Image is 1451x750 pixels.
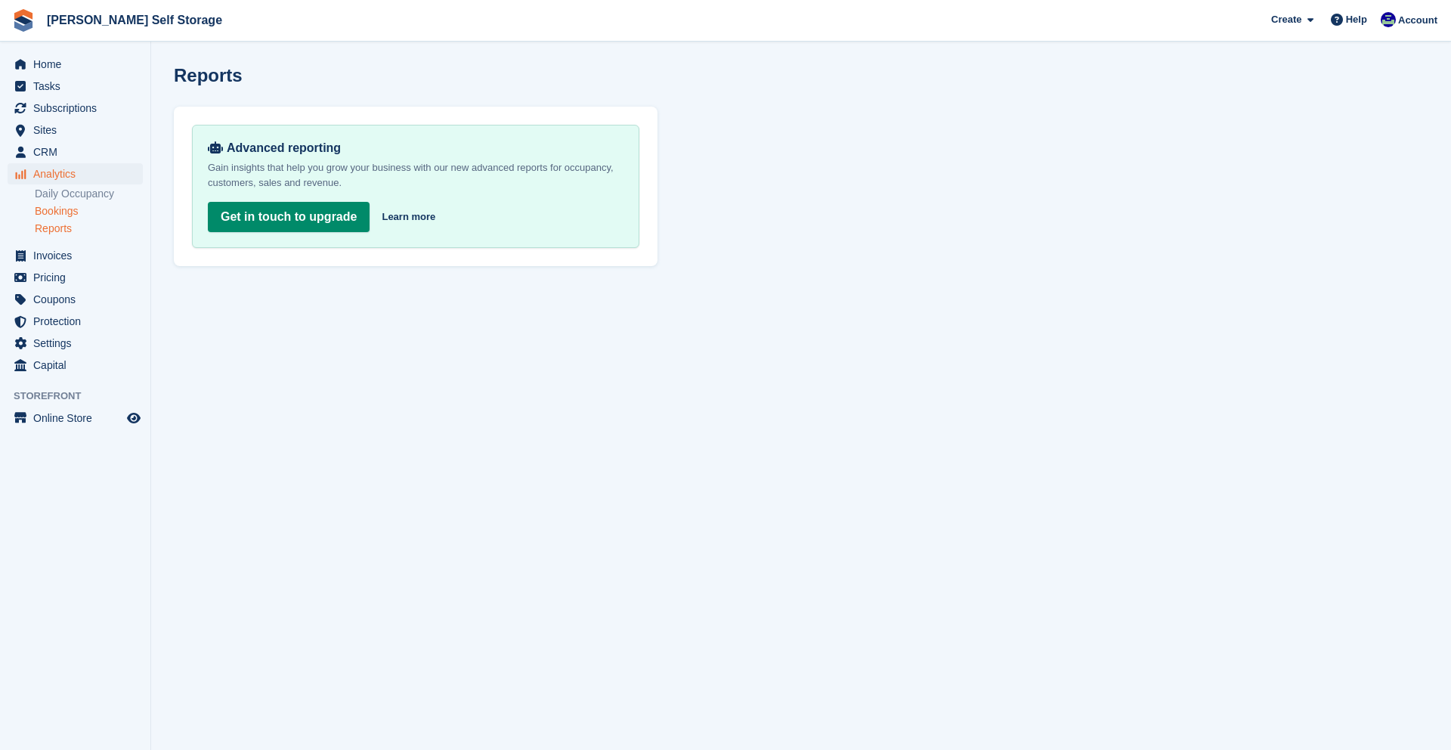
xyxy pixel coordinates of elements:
[8,76,143,97] a: menu
[33,289,124,310] span: Coupons
[208,160,623,191] p: Gain insights that help you grow your business with our new advanced reports for occupancy, custo...
[33,245,124,266] span: Invoices
[33,163,124,184] span: Analytics
[8,54,143,75] a: menu
[1271,12,1301,27] span: Create
[33,267,124,288] span: Pricing
[35,222,143,236] a: Reports
[35,187,143,201] a: Daily Occupancy
[208,141,623,156] div: Advanced reporting
[33,355,124,376] span: Capital
[8,355,143,376] a: menu
[33,54,124,75] span: Home
[8,98,143,119] a: menu
[33,311,124,332] span: Protection
[8,245,143,266] a: menu
[33,119,124,141] span: Sites
[1398,13,1437,28] span: Account
[8,408,143,429] a: menu
[8,119,143,141] a: menu
[125,409,143,427] a: Preview store
[8,289,143,310] a: menu
[14,389,150,404] span: Storefront
[33,76,124,97] span: Tasks
[33,141,124,163] span: CRM
[208,202,370,232] button: Get in touch to upgrade
[41,8,228,33] a: [PERSON_NAME] Self Storage
[8,163,143,184] a: menu
[8,141,143,163] a: menu
[1346,12,1367,27] span: Help
[382,209,435,225] a: Learn more
[35,204,143,218] a: Bookings
[1381,12,1396,27] img: Justin Farthing
[33,98,124,119] span: Subscriptions
[33,408,124,429] span: Online Store
[174,65,243,85] h1: Reports
[33,333,124,354] span: Settings
[8,333,143,354] a: menu
[8,311,143,332] a: menu
[8,267,143,288] a: menu
[12,9,35,32] img: stora-icon-8386f47178a22dfd0bd8f6a31ec36ba5ce8667c1dd55bd0f319d3a0aa187defe.svg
